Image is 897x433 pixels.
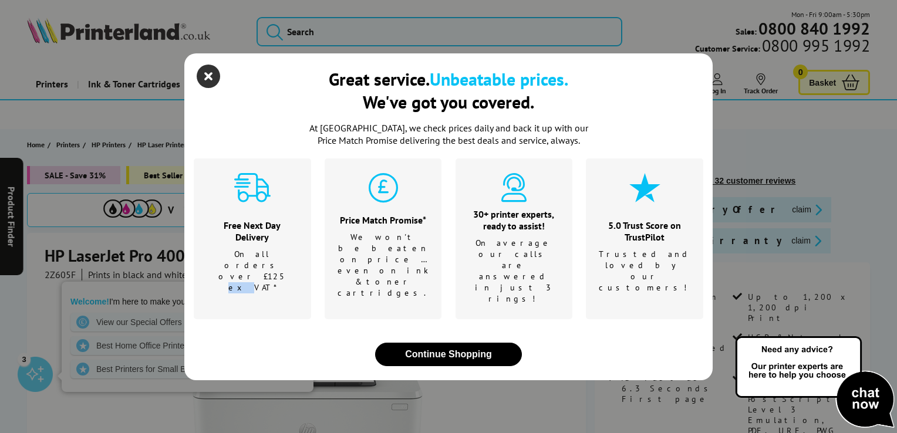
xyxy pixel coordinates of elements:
div: 30+ printer experts, ready to assist! [470,208,558,232]
p: Trusted and loved by our customers! [599,249,691,293]
div: Great service. We've got you covered. [329,67,568,113]
p: On all orders over £125 ex VAT* [208,249,296,293]
div: Free Next Day Delivery [208,219,296,243]
p: On average our calls are answered in just 3 rings! [470,238,558,305]
img: Open Live Chat window [733,334,897,431]
div: Price Match Promise* [338,214,429,226]
button: close modal [375,343,522,366]
p: We won't be beaten on price …even on ink & toner cartridges. [338,232,429,299]
button: close modal [200,67,217,85]
b: Unbeatable prices. [430,67,568,90]
p: At [GEOGRAPHIC_DATA], we check prices daily and back it up with our Price Match Promise deliverin... [302,122,595,147]
div: 5.0 Trust Score on TrustPilot [599,219,691,243]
